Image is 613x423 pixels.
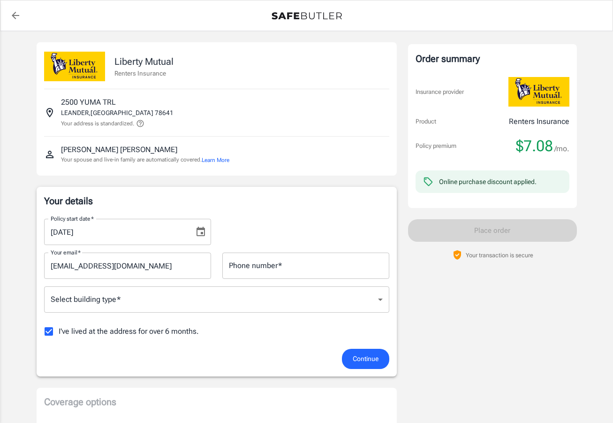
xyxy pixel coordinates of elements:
span: I've lived at the address for over 6 months. [59,326,199,337]
img: Back to quotes [272,12,342,20]
div: Online purchase discount applied. [439,177,537,186]
img: Liberty Mutual [44,52,105,81]
button: Choose date, selected date is Sep 12, 2025 [191,223,210,241]
p: 2500 YUMA TRL [61,97,116,108]
p: Your spouse and live-in family are automatically covered. [61,155,229,164]
p: Renters Insurance [509,116,569,127]
span: $7.08 [516,137,553,155]
p: [PERSON_NAME] [PERSON_NAME] [61,144,177,155]
p: Renters Insurance [114,69,174,78]
input: MM/DD/YYYY [44,219,188,245]
p: LEANDER , [GEOGRAPHIC_DATA] 78641 [61,108,174,117]
a: back to quotes [6,6,25,25]
button: Learn More [202,156,229,164]
p: Policy premium [416,141,456,151]
button: Continue [342,349,389,369]
svg: Insured address [44,107,55,118]
div: Order summary [416,52,569,66]
p: Your address is standardized. [61,119,134,128]
input: Enter number [222,253,389,279]
span: Continue [353,353,378,365]
p: Insurance provider [416,87,464,97]
p: Product [416,117,436,126]
label: Your email [51,248,81,256]
svg: Insured person [44,149,55,160]
span: /mo. [554,142,569,155]
p: Your transaction is secure [466,251,533,260]
label: Policy start date [51,215,94,223]
img: Liberty Mutual [508,77,569,107]
input: Enter email [44,253,211,279]
p: Liberty Mutual [114,54,174,69]
p: Your details [44,194,389,208]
